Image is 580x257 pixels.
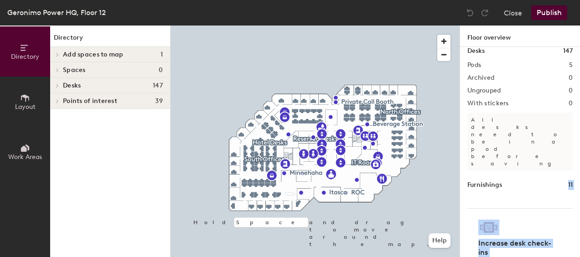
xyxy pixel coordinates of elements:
[63,98,117,105] span: Points of interest
[467,113,573,171] p: All desks need to be in a pod before saving
[63,82,81,89] span: Desks
[429,233,451,248] button: Help
[569,62,573,69] h2: 5
[569,74,573,82] h2: 0
[568,180,573,190] h1: 11
[531,5,567,20] button: Publish
[478,220,499,235] img: Sticker logo
[480,8,489,17] img: Redo
[467,74,494,82] h2: Archived
[504,5,522,20] button: Close
[155,98,163,105] span: 39
[467,87,501,94] h2: Ungrouped
[63,51,124,58] span: Add spaces to map
[7,7,106,18] div: Geronimo Power HQ, Floor 12
[467,100,509,107] h2: With stickers
[8,153,42,161] span: Work Areas
[466,8,475,17] img: Undo
[161,51,163,58] span: 1
[563,46,573,56] h1: 147
[11,53,39,61] span: Directory
[569,100,573,107] h2: 0
[467,180,502,190] h1: Furnishings
[153,82,163,89] span: 147
[478,239,556,257] h4: Increase desk check-ins
[159,67,163,74] span: 0
[63,67,86,74] span: Spaces
[569,87,573,94] h2: 0
[467,46,485,56] h1: Desks
[460,26,580,47] h1: Floor overview
[467,62,481,69] h2: Pods
[50,33,170,47] h1: Directory
[15,103,36,111] span: Layout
